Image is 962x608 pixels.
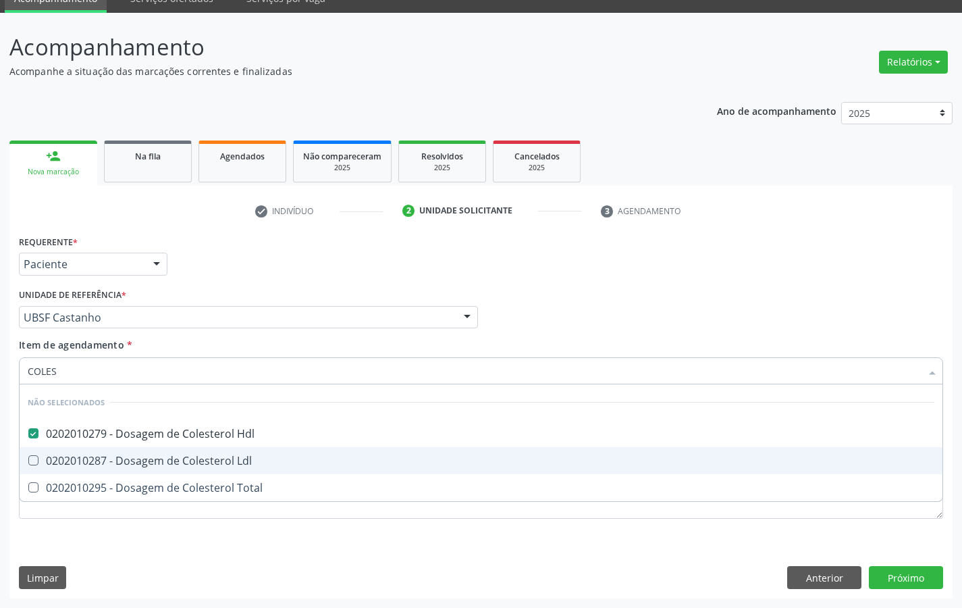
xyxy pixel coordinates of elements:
[787,566,861,589] button: Anterior
[220,151,265,162] span: Agendados
[28,357,921,384] input: Buscar por procedimentos
[19,232,78,253] label: Requerente
[402,205,415,217] div: 2
[503,163,570,173] div: 2025
[421,151,463,162] span: Resolvidos
[19,566,66,589] button: Limpar
[514,151,560,162] span: Cancelados
[28,455,934,466] div: 0202010287 - Dosagem de Colesterol Ldl
[869,566,943,589] button: Próximo
[19,285,126,306] label: Unidade de referência
[135,151,161,162] span: Na fila
[408,163,476,173] div: 2025
[24,311,450,324] span: UBSF Castanho
[28,428,934,439] div: 0202010279 - Dosagem de Colesterol Hdl
[419,205,512,217] div: Unidade solicitante
[717,102,836,119] p: Ano de acompanhamento
[19,338,124,351] span: Item de agendamento
[303,163,381,173] div: 2025
[28,482,934,493] div: 0202010295 - Dosagem de Colesterol Total
[303,151,381,162] span: Não compareceram
[879,51,948,74] button: Relatórios
[9,30,670,64] p: Acompanhamento
[46,149,61,163] div: person_add
[19,167,88,177] div: Nova marcação
[24,257,140,271] span: Paciente
[9,64,670,78] p: Acompanhe a situação das marcações correntes e finalizadas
